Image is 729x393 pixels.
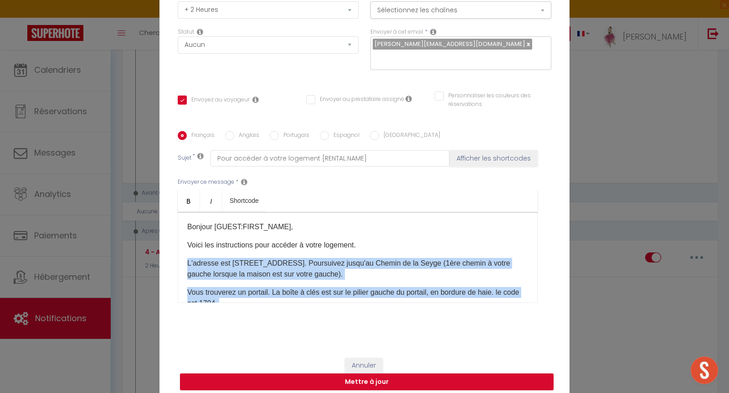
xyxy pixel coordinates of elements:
button: Afficher les shortcodes [450,150,538,166]
p: Bonjour [GUEST:FIRST_NAME], [187,222,528,232]
button: Annuler [345,358,383,373]
label: Portugais [279,131,309,141]
i: Booking status [197,28,203,35]
label: Statut [178,28,194,36]
label: Français [187,131,215,141]
p: Voici les instructions pour accéder à votre logement. [187,240,528,251]
span: [PERSON_NAME][EMAIL_ADDRESS][DOMAIN_NAME] [375,40,525,48]
div: Ouvrir le chat [691,357,718,384]
i: Subject [197,152,204,160]
p: L'adresse est [STREET_ADDRESS]. Poursuivez jusqu'au Chemin de la Seyge (1ère chemin à votre gauch... [187,258,528,280]
label: Sujet [178,154,191,163]
label: Espagnol [329,131,359,141]
button: Sélectionnez les chaînes [370,1,551,19]
label: [GEOGRAPHIC_DATA] [379,131,440,141]
i: Envoyer au prestataire si il est assigné [406,95,412,102]
label: Envoyer ce message [178,178,234,186]
i: Envoyer au voyageur [252,96,259,103]
i: Message [241,178,247,186]
button: Mettre à jour [180,373,554,391]
i: Recipient [430,28,436,35]
label: Envoyer à cet email [370,28,423,36]
label: Anglais [234,131,259,141]
a: Italic [200,190,222,212]
p: Vous trouverez un portail. La boîte à clés est sur le pilier gauche du portail, en bordure de hai... [187,287,528,309]
a: Bold [178,190,200,212]
a: Shortcode [222,190,266,212]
